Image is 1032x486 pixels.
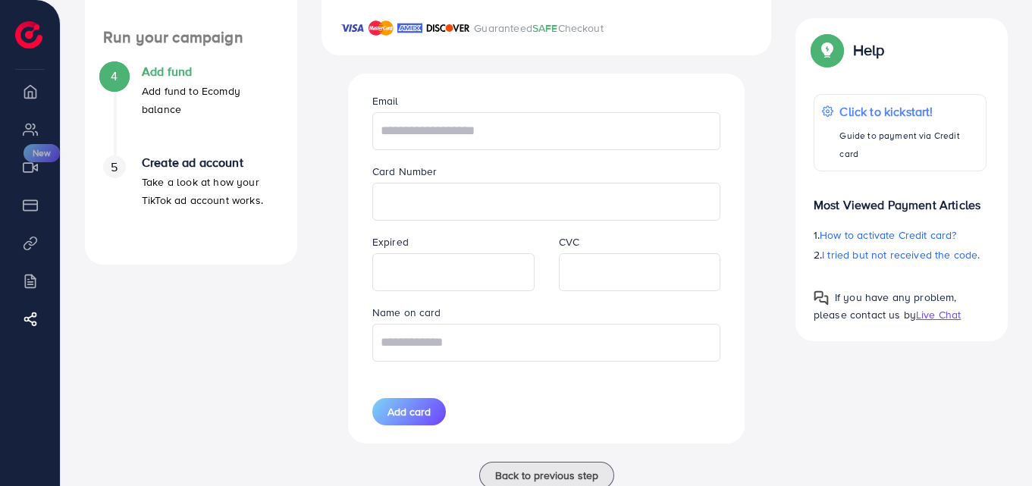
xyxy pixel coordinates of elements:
img: Popup guide [814,36,841,64]
p: Most Viewed Payment Articles [814,183,987,214]
label: CVC [559,234,579,249]
p: Help [853,41,885,59]
p: Take a look at how your TikTok ad account works. [142,173,279,209]
li: Create ad account [85,155,297,246]
img: brand [369,19,394,37]
iframe: Secure card number input frame [381,185,713,218]
iframe: Secure CVC input frame [567,256,713,289]
label: Name on card [372,305,441,320]
span: If you have any problem, please contact us by [814,290,957,322]
p: Guide to payment via Credit card [839,127,978,163]
span: I tried but not received the code. [822,247,980,262]
label: Expired [372,234,409,249]
p: Guaranteed Checkout [474,19,604,37]
img: logo [15,21,42,49]
span: 4 [111,67,118,85]
img: brand [340,19,365,37]
label: Email [372,93,399,108]
h4: Run your campaign [85,28,297,47]
p: Add fund to Ecomdy balance [142,82,279,118]
img: brand [397,19,422,37]
p: Click to kickstart! [839,102,978,121]
button: Add card [372,398,446,425]
p: 1. [814,226,987,244]
span: SAFE [532,20,558,36]
h4: Add fund [142,64,279,79]
iframe: Chat [968,418,1021,475]
span: Back to previous step [495,468,598,483]
img: brand [426,19,470,37]
h4: Create ad account [142,155,279,170]
span: Add card [387,404,431,419]
iframe: Secure expiration date input frame [381,256,526,289]
span: 5 [111,158,118,176]
img: Popup guide [814,290,829,306]
span: How to activate Credit card? [820,227,956,243]
li: Add fund [85,64,297,155]
p: 2. [814,246,987,264]
label: Card Number [372,164,438,179]
span: Live Chat [916,307,961,322]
